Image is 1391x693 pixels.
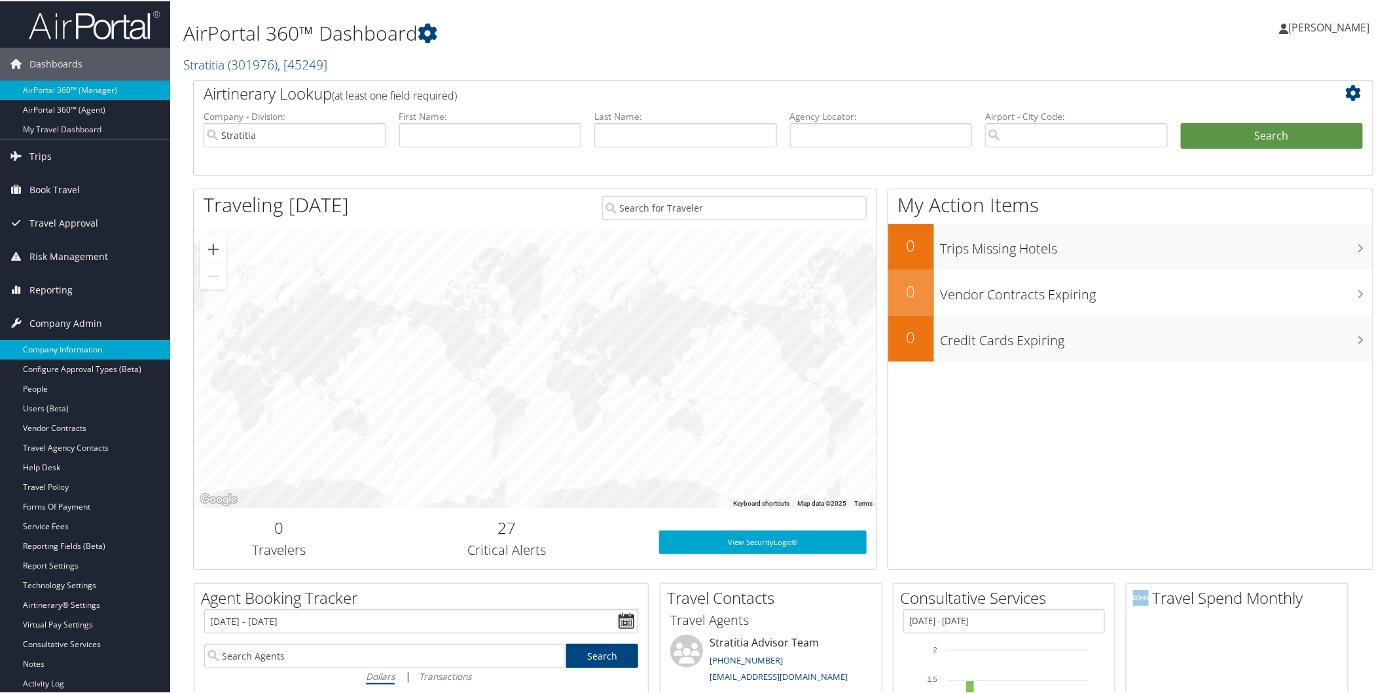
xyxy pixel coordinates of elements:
span: Book Travel [29,172,80,205]
h2: Travel Contacts [667,586,882,608]
button: Zoom out [200,262,226,288]
li: Stratitia Advisor Team [664,633,878,687]
img: domo-logo.png [1133,589,1149,605]
h2: Travel Spend Monthly [1133,586,1348,608]
a: [PHONE_NUMBER] [710,653,783,665]
h1: Traveling [DATE] [204,190,349,217]
a: Stratitia [183,54,327,72]
h2: 0 [888,279,934,301]
span: [PERSON_NAME] [1289,19,1370,33]
h3: Vendor Contracts Expiring [941,278,1373,303]
input: Search for Traveler [602,195,867,219]
h2: 27 [374,515,640,538]
button: Search [1181,122,1364,148]
span: Company Admin [29,306,102,339]
input: Search Agents [204,643,566,667]
a: [EMAIL_ADDRESS][DOMAIN_NAME] [710,669,848,681]
label: First Name: [399,109,582,122]
h3: Credit Cards Expiring [941,324,1373,348]
h1: AirPortal 360™ Dashboard [183,18,983,46]
a: Open this area in Google Maps (opens a new window) [197,490,240,507]
h3: Travelers [204,540,355,558]
span: Travel Approval [29,206,98,238]
i: Transactions [419,669,471,681]
a: [PERSON_NAME] [1280,7,1383,46]
h3: Travel Agents [670,610,872,628]
span: Dashboards [29,47,82,79]
h2: 0 [204,515,355,538]
a: 0Vendor Contracts Expiring [888,269,1373,314]
span: Map data ©2025 [797,498,846,506]
h2: 0 [888,325,934,347]
h2: Airtinerary Lookup [204,81,1265,103]
button: Zoom in [200,235,226,261]
a: 0Trips Missing Hotels [888,223,1373,269]
span: Trips [29,139,52,172]
img: airportal-logo.png [29,9,160,39]
tspan: 2 [933,645,937,652]
h2: Agent Booking Tracker [201,586,648,608]
div: | [204,667,638,683]
span: ( 301976 ) [228,54,278,72]
h3: Critical Alerts [374,540,640,558]
span: , [ 45249 ] [278,54,327,72]
span: Reporting [29,272,73,305]
a: Search [566,643,639,667]
a: View SecurityLogic® [659,529,867,553]
a: 0Credit Cards Expiring [888,314,1373,360]
label: Company - Division: [204,109,386,122]
h2: Consultative Services [900,586,1115,608]
i: Dollars [366,669,395,681]
h3: Trips Missing Hotels [941,232,1373,257]
label: Last Name: [594,109,777,122]
a: Terms (opens in new tab) [854,498,873,506]
span: (at least one field required) [332,87,457,102]
h2: 0 [888,233,934,255]
tspan: 1.5 [928,674,937,682]
h1: My Action Items [888,190,1373,217]
button: Keyboard shortcuts [733,498,789,507]
span: Risk Management [29,239,108,272]
label: Airport - City Code: [985,109,1168,122]
img: Google [197,490,240,507]
label: Agency Locator: [790,109,973,122]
